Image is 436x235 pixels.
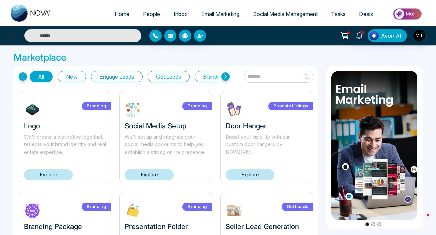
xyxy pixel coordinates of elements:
h3: Marketplace [13,52,423,63]
label: Branding [82,203,111,211]
a: Email Marketing [195,8,246,21]
img: 2AD8I1730320587.jpg [24,202,41,219]
a: 8 [351,29,368,41]
button: Go to slide 2 [371,222,375,226]
img: XLP2c1732303713.jpg [125,202,142,219]
img: Nova CRM Logo [11,5,51,22]
button: Go to slide 1 [365,222,369,226]
button: Avon AI [368,29,407,42]
img: ABHm51732302824.jpg [125,101,142,118]
img: Lead Flow [369,31,379,40]
button: Get Leads [148,71,190,82]
label: Branding [82,102,111,110]
label: Get Leads [282,203,313,211]
span: Social Media Management [253,11,318,18]
button: New [58,71,86,82]
h3: Presentation Folder [125,222,207,231]
img: 7tHiu1732304639.jpg [24,101,41,118]
iframe: Intercom live chat [413,212,429,228]
p: Boost your visibility with our custom door hangers by NOVACRM. [226,133,308,156]
a: Inbox [167,8,195,21]
a: Home [108,8,136,21]
span: Tasks [331,11,346,18]
label: Branding [182,102,212,110]
img: User Avatar [413,30,425,41]
a: People [136,8,167,21]
a: Social Media Management [246,8,324,21]
p: We'll create a distinctive logo that reflects your brand identity and real estate expertise. [24,133,106,156]
img: Market-place.gif [383,6,432,22]
span: Deals [359,11,373,18]
label: Branding [182,203,212,211]
a: Explore [226,169,274,180]
h3: Seller Lead Generation [226,222,308,231]
h3: Door Hanger [226,122,308,130]
a: Tasks [324,8,352,21]
button: Engage Leads [91,71,143,82]
h3: Branding Package [24,222,106,231]
span: 8 [359,29,366,35]
label: Promote Listings [268,102,313,110]
button: Branding [195,71,233,82]
span: People [143,11,160,18]
p: We'll set up and integrate your social media accounts to help you establish a strong online prese... [125,133,207,156]
button: Go to slide 3 [377,222,381,226]
a: Explore [125,169,174,180]
img: W9EOY1739212645.jpg [226,202,242,219]
button: All [30,71,53,82]
img: Vlcuf1730739043.jpg [226,101,242,118]
a: Deals [352,8,380,21]
span: Inbox [174,11,188,18]
h3: Social Media Setup [125,122,207,130]
span: Home [115,11,129,18]
img: item1.png [331,71,417,220]
span: Avon AI [381,32,401,40]
a: Explore [24,169,73,180]
span: Email Marketing [201,11,239,18]
h3: Logo [24,122,106,130]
